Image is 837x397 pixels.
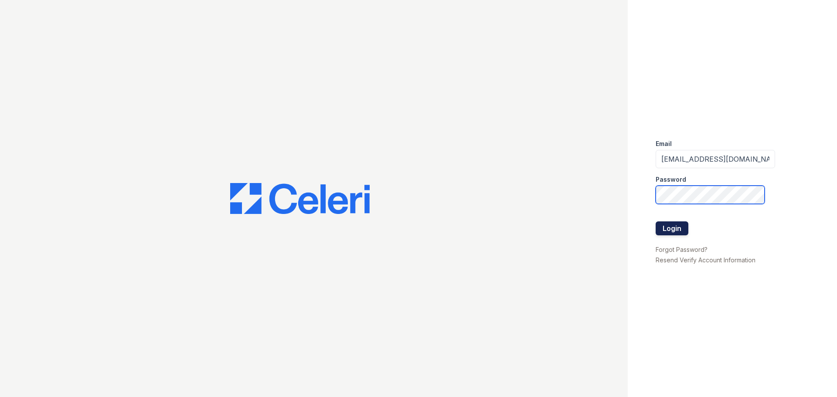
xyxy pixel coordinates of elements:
[656,256,755,264] a: Resend Verify Account Information
[656,246,708,253] a: Forgot Password?
[230,183,370,214] img: CE_Logo_Blue-a8612792a0a2168367f1c8372b55b34899dd931a85d93a1a3d3e32e68fde9ad4.png
[656,139,672,148] label: Email
[656,175,686,184] label: Password
[656,221,688,235] button: Login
